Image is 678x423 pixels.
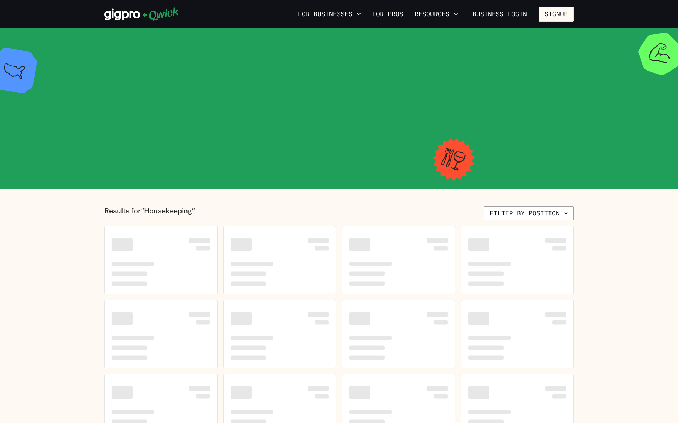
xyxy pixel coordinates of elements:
a: Business Login [466,7,533,22]
a: For Pros [369,8,406,20]
button: Resources [412,8,461,20]
button: Signup [539,7,574,22]
button: For Businesses [295,8,364,20]
button: Filter by position [484,206,574,220]
p: Results for "Housekeeping" [104,206,195,220]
